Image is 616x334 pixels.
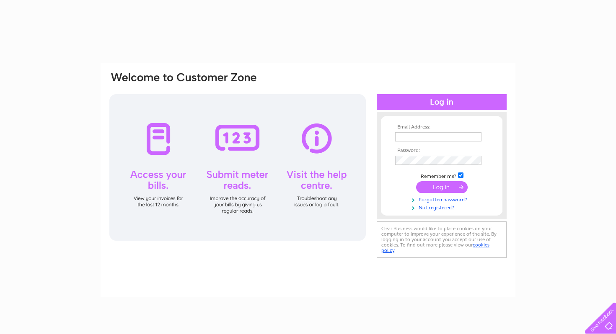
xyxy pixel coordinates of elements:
a: cookies policy [381,242,489,253]
th: Password: [393,148,490,154]
div: Clear Business would like to place cookies on your computer to improve your experience of the sit... [377,221,507,258]
a: Forgotten password? [395,195,490,203]
th: Email Address: [393,124,490,130]
input: Submit [416,181,468,193]
td: Remember me? [393,171,490,180]
a: Not registered? [395,203,490,211]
